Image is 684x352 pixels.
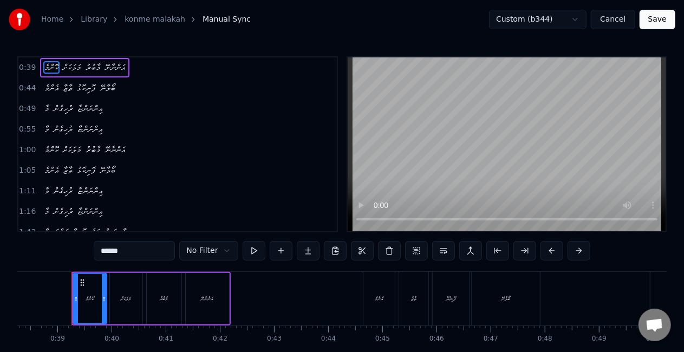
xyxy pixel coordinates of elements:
[160,295,168,303] div: މާބުރު
[640,10,675,29] button: Save
[50,335,65,343] div: 0:39
[99,164,116,177] span: ބޯލާނޭ
[76,102,103,115] span: އިންނަންޏާ
[53,205,74,218] span: ރުހިގެން
[104,144,126,156] span: އަންނާނޭ
[19,165,36,176] span: 1:05
[9,9,30,30] img: youka
[43,61,60,74] span: ކޮންމެ
[125,14,185,25] a: konme malakah
[19,83,36,94] span: 0:44
[43,123,50,135] span: މާ
[201,295,214,303] div: އަންނާނޭ
[86,295,94,303] div: ކޮންމެ
[84,144,102,156] span: މާބުރު
[43,144,60,156] span: ކޮންމެ
[41,14,63,25] a: Home
[19,145,36,155] span: 1:00
[76,205,103,218] span: އިންނަންޏާ
[267,335,282,343] div: 0:43
[43,102,50,115] span: މާ
[159,335,173,343] div: 0:41
[484,335,498,343] div: 0:47
[62,164,74,177] span: ތާޒާ
[76,82,97,94] span: ފޮނިކޮޅު
[19,103,36,114] span: 0:49
[375,335,390,343] div: 0:45
[53,185,74,197] span: ރުހިގެން
[375,295,383,303] div: އެންމެ
[105,335,119,343] div: 0:40
[62,144,82,156] span: މަލަކަށް
[446,295,457,303] div: ފޮނިކޮޅު
[84,61,102,74] span: މާބުރު
[53,123,74,135] span: ރުހިގެން
[19,186,36,197] span: 1:11
[81,14,107,25] a: Library
[19,206,36,217] span: 1:16
[43,226,69,238] span: ޖަންގަލީގާ
[76,164,97,177] span: ފޮނިކޮޅު
[19,124,36,135] span: 0:55
[592,335,607,343] div: 0:49
[76,123,103,135] span: އިންނަންޏާ
[639,309,671,341] div: Open chat
[538,335,552,343] div: 0:48
[71,226,88,238] span: ފޮޅިފާ
[429,335,444,343] div: 0:46
[43,82,60,94] span: އެންމެ
[213,335,227,343] div: 0:42
[62,61,82,74] span: މަލަކަށް
[53,102,74,115] span: ރުހިގެން
[103,226,128,238] span: މާއިނަސް
[104,61,126,74] span: އަންނާނޭ
[62,82,74,94] span: ތާޒާ
[121,295,132,303] div: މަލަކަށް
[501,295,510,303] div: ބޯލާނޭ
[43,185,50,197] span: މާ
[19,227,36,238] span: 1:43
[43,164,60,177] span: އެންމެ
[411,295,416,303] div: ތާޒާ
[321,335,336,343] div: 0:44
[99,82,116,94] span: ބޯލާނޭ
[19,62,36,73] span: 0:39
[591,10,635,29] button: Cancel
[43,205,50,218] span: މާ
[41,14,251,25] nav: breadcrumb
[90,226,101,238] span: ފަހެ
[203,14,251,25] span: Manual Sync
[76,185,103,197] span: އިންނަންޏާ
